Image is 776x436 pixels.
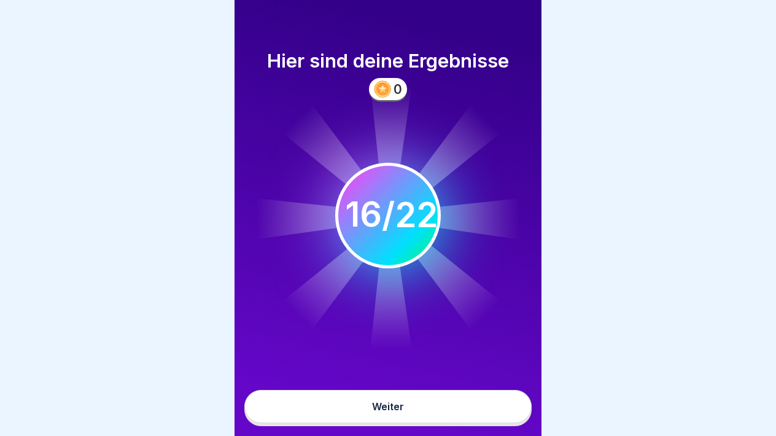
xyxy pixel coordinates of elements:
[372,401,404,412] div: Weiter
[345,195,382,236] div: 16
[244,390,532,423] button: Weiter
[339,195,382,236] span: 22
[339,195,438,236] div: / 22
[267,49,509,72] h1: Hier sind deine Ergebnisse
